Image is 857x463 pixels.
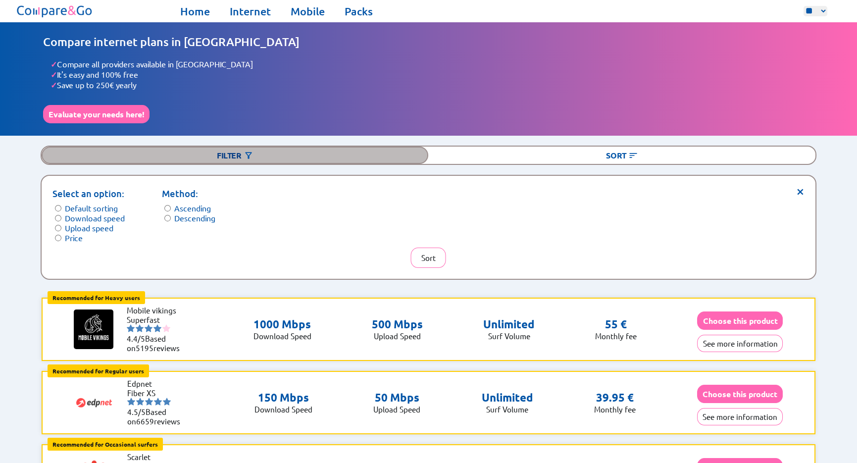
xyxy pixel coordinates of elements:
[162,187,215,201] p: Method:
[15,2,95,20] img: Logo of Compare&Go
[796,187,805,194] span: ×
[42,147,428,164] div: Filter
[180,4,210,18] a: Home
[697,335,783,352] button: See more information
[244,151,253,160] img: Button open the filtering menu
[253,317,311,331] p: 1000 Mbps
[65,203,118,213] label: Default sorting
[154,398,162,406] img: starnr4
[127,334,186,353] li: Based on reviews
[74,383,114,422] img: Logo of Edpnet
[153,324,161,332] img: starnr4
[127,407,187,426] li: Based on reviews
[136,324,144,332] img: starnr2
[65,213,125,223] label: Download speed
[595,331,637,341] p: Monthly fee
[482,405,533,414] p: Surf Volume
[483,317,535,331] p: Unlimited
[136,398,144,406] img: starnr2
[596,391,634,405] p: 39.95 €
[145,398,153,406] img: starnr3
[372,317,423,331] p: 500 Mbps
[50,80,57,90] span: ✓
[136,416,154,426] span: 6659
[411,248,446,268] button: Sort
[291,4,325,18] a: Mobile
[127,388,187,398] li: Fiber XS
[127,398,135,406] img: starnr1
[136,343,153,353] span: 5195
[253,331,311,341] p: Download Speed
[74,309,113,349] img: Logo of Mobile vikings
[50,59,814,69] li: Compare all providers available in [GEOGRAPHIC_DATA]
[254,391,312,405] p: 150 Mbps
[163,398,171,406] img: starnr5
[628,151,638,160] img: Button open the sorting menu
[174,203,211,213] label: Ascending
[127,452,187,462] li: Scarlet
[127,315,186,324] li: Superfast
[162,324,170,332] img: starnr5
[174,213,215,223] label: Descending
[483,331,535,341] p: Surf Volume
[697,412,783,421] a: See more information
[345,4,373,18] a: Packs
[373,391,420,405] p: 50 Mbps
[43,105,150,123] button: Evaluate your needs here!
[254,405,312,414] p: Download Speed
[372,331,423,341] p: Upload Speed
[697,311,783,330] button: Choose this product
[43,35,814,49] h1: Compare internet plans in [GEOGRAPHIC_DATA]
[127,407,146,416] span: 4.5/5
[52,440,158,448] b: Recommended for Occasional surfers
[697,408,783,425] button: See more information
[50,80,814,90] li: Save up to 250€ yearly
[697,316,783,325] a: Choose this product
[482,391,533,405] p: Unlimited
[373,405,420,414] p: Upload Speed
[594,405,636,414] p: Monthly fee
[127,324,135,332] img: starnr1
[697,339,783,348] a: See more information
[230,4,271,18] a: Internet
[145,324,152,332] img: starnr3
[52,294,140,302] b: Recommended for Heavy users
[65,233,83,243] label: Price
[127,379,187,388] li: Edpnet
[428,147,815,164] div: Sort
[50,69,57,80] span: ✓
[50,69,814,80] li: It's easy and 100% free
[697,385,783,403] button: Choose this product
[605,317,627,331] p: 55 €
[697,389,783,399] a: Choose this product
[52,187,125,201] p: Select an option:
[65,223,113,233] label: Upload speed
[127,334,145,343] span: 4.4/5
[50,59,57,69] span: ✓
[127,306,186,315] li: Mobile vikings
[52,367,144,375] b: Recommended for Regular users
